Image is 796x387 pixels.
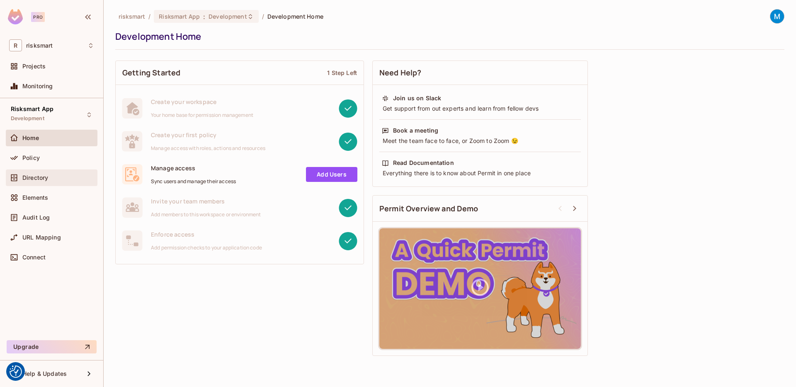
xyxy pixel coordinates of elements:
img: Revisit consent button [10,365,22,378]
span: Development Home [267,12,323,20]
div: 1 Step Left [327,69,357,77]
span: Risksmart App [159,12,200,20]
div: Everything there is to know about Permit in one place [382,169,578,177]
span: Policy [22,155,40,161]
span: Audit Log [22,214,50,221]
div: Get support from out experts and learn from fellow devs [382,104,578,113]
span: : [203,13,206,20]
span: Directory [22,174,48,181]
a: Add Users [306,167,357,182]
span: Development [11,115,44,122]
span: Projects [22,63,46,70]
span: Permit Overview and Demo [379,203,478,214]
span: Need Help? [379,68,422,78]
img: SReyMgAAAABJRU5ErkJggg== [8,9,23,24]
li: / [148,12,150,20]
div: Read Documentation [393,159,454,167]
li: / [262,12,264,20]
div: Meet the team face to face, or Zoom to Zoom 😉 [382,137,578,145]
div: Pro [31,12,45,22]
span: Monitoring [22,83,53,89]
span: Workspace: risksmart [26,42,53,49]
span: Create your workspace [151,98,253,106]
div: Join us on Slack [393,94,441,102]
span: Development [209,12,247,20]
span: Add permission checks to your application code [151,244,262,251]
img: Matt Rudd [770,10,784,23]
span: Add members to this workspace or environment [151,211,261,218]
span: URL Mapping [22,234,61,241]
button: Consent Preferences [10,365,22,378]
span: Your home base for permission management [151,112,253,119]
span: Elements [22,194,48,201]
span: Manage access [151,164,236,172]
span: Create your first policy [151,131,265,139]
span: Home [22,135,39,141]
span: Risksmart App [11,106,53,112]
span: R [9,39,22,51]
span: Help & Updates [22,370,67,377]
span: the active workspace [119,12,145,20]
span: Invite your team members [151,197,261,205]
span: Sync users and manage their access [151,178,236,185]
span: Getting Started [122,68,180,78]
div: Development Home [115,30,780,43]
div: Book a meeting [393,126,438,135]
button: Upgrade [7,340,97,353]
span: Manage access with roles, actions and resources [151,145,265,152]
span: Enforce access [151,230,262,238]
span: Connect [22,254,46,261]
